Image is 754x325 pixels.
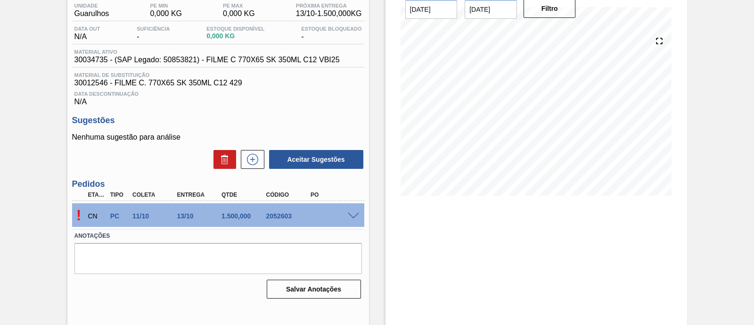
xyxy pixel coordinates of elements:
div: Aceitar Sugestões [264,149,364,170]
p: Nenhuma sugestão para análise [72,133,364,142]
label: Anotações [74,229,362,243]
div: N/A [72,26,103,41]
span: Data out [74,26,100,32]
span: Estoque Bloqueado [301,26,361,32]
h3: Pedidos [72,179,364,189]
span: Material ativo [74,49,340,55]
span: PE MIN [150,3,182,8]
span: 0,000 KG [223,9,255,18]
div: Tipo [108,192,131,198]
span: Data Descontinuação [74,91,362,97]
p: CN [88,212,106,220]
span: 30012546 - FILME C. 770X65 SK 350ML C12 429 [74,79,362,87]
span: Estoque Disponível [206,26,264,32]
button: Salvar Anotações [267,280,361,299]
p: Pendente de aceite [72,207,86,224]
span: Próxima Entrega [296,3,362,8]
button: Aceitar Sugestões [269,150,363,169]
span: 30034735 - (SAP Legado: 50853821) - FILME C 770X65 SK 350ML C12 VBI25 [74,56,340,64]
div: N/A [72,87,364,106]
span: PE MAX [223,3,255,8]
span: Suficiência [137,26,170,32]
span: 0,000 KG [206,33,264,40]
div: 13/10/2025 [175,212,224,220]
span: Material de Substituição [74,72,362,78]
div: Qtde [219,192,268,198]
div: - [299,26,364,41]
div: 2052603 [264,212,313,220]
span: 13/10 - 1.500,000 KG [296,9,362,18]
div: Pedido de Compra [108,212,131,220]
div: - [134,26,172,41]
div: PO [308,192,357,198]
div: Composição de Carga em Negociação [86,206,108,226]
span: Guarulhos [74,9,109,18]
span: 0,000 KG [150,9,182,18]
div: Etapa [86,192,108,198]
div: Nova sugestão [236,150,264,169]
div: Entrega [175,192,224,198]
h3: Sugestões [72,116,364,125]
div: 11/10/2025 [130,212,179,220]
div: Excluir Sugestões [209,150,236,169]
div: 1.500,000 [219,212,268,220]
span: Unidade [74,3,109,8]
div: Código [264,192,313,198]
div: Coleta [130,192,179,198]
